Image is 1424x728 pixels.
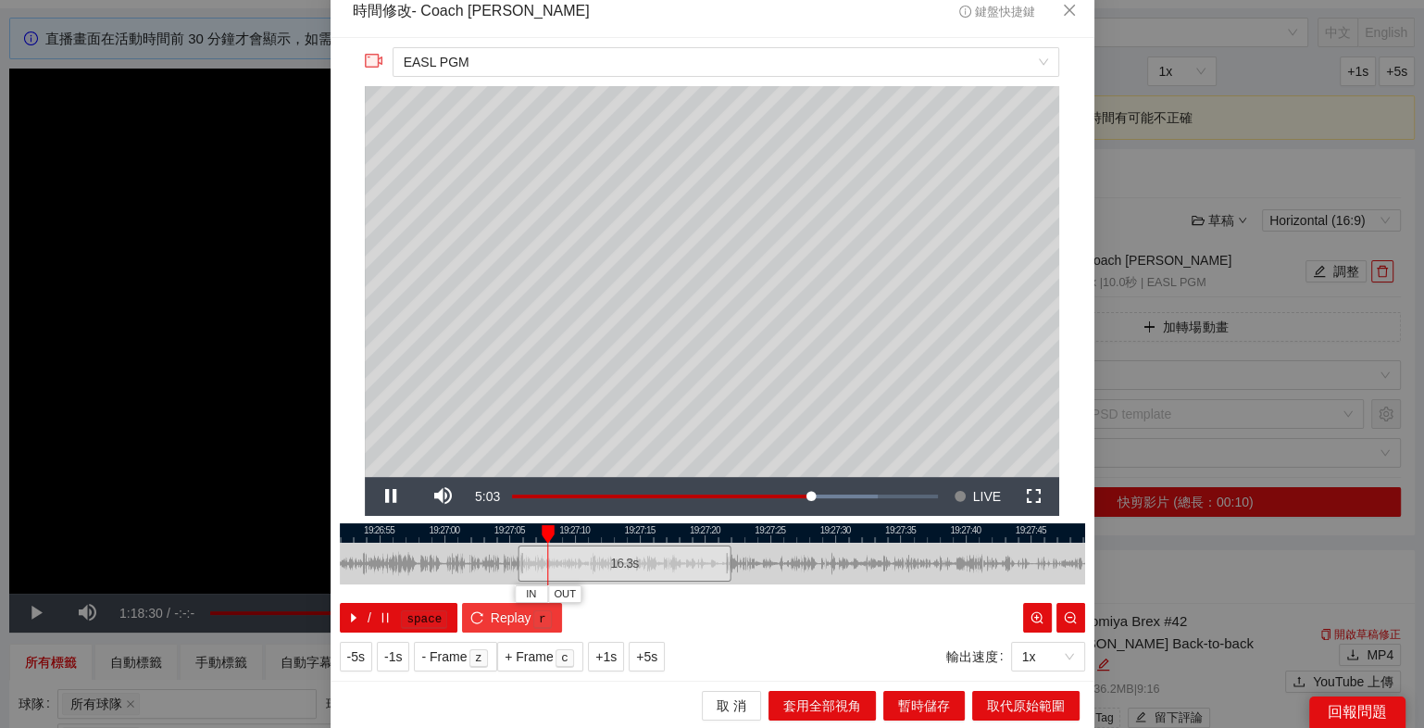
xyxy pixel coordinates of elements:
[401,610,447,629] kbd: space
[365,477,417,516] button: Pause
[973,477,1001,516] span: LIVE
[883,691,965,721] button: 暫時儲存
[470,611,483,626] span: reload
[768,691,876,721] button: 套用全部視角
[526,586,536,603] span: IN
[475,489,500,504] span: 5:03
[347,611,360,626] span: caret-right
[556,649,574,668] kbd: c
[512,495,938,498] div: Progress Bar
[636,646,657,667] span: +5s
[377,642,409,672] button: -1s
[340,603,458,633] button: caret-right/pausespace
[365,86,1059,477] div: Video Player
[469,649,488,668] kbd: z
[417,477,468,516] button: Mute
[421,646,467,667] span: - Frame
[1031,611,1043,626] span: zoom-in
[1007,477,1059,516] button: Fullscreen
[1064,611,1077,626] span: zoom-out
[972,691,1080,721] button: 取代原始範圍
[497,642,583,672] button: + Framec
[717,696,746,716] span: 取 消
[368,608,371,628] span: /
[783,696,861,716] span: 套用全部視角
[554,586,576,603] span: OUT
[518,546,731,582] div: 16.3 s
[347,646,365,667] span: -5s
[629,642,665,672] button: +5s
[959,6,971,18] span: info-circle
[491,608,531,628] span: Replay
[533,610,552,629] kbd: r
[987,696,1065,716] span: 取代原始範圍
[379,611,392,626] span: pause
[588,642,624,672] button: +1s
[548,585,581,603] button: OUT
[702,691,761,721] button: 取 消
[353,1,590,22] div: 時間修改 - Coach [PERSON_NAME]
[1023,603,1052,633] button: zoom-in
[462,603,561,633] button: reloadReplayr
[1056,603,1085,633] button: zoom-out
[515,585,548,603] button: IN
[414,642,497,672] button: - Framez
[1022,643,1074,671] span: 1x
[898,696,950,716] span: 暫時儲存
[505,646,554,667] span: + Frame
[946,642,1011,672] label: 輸出速度
[595,646,617,667] span: +1s
[1062,3,1077,18] span: close
[959,6,1034,19] span: 鍵盤快捷鍵
[365,52,383,70] span: video-camera
[340,642,372,672] button: -5s
[384,646,402,667] span: -1s
[947,477,1007,516] button: Seek to live, currently behind live
[404,48,1048,76] span: EASL PGM
[1309,697,1405,728] div: 回報問題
